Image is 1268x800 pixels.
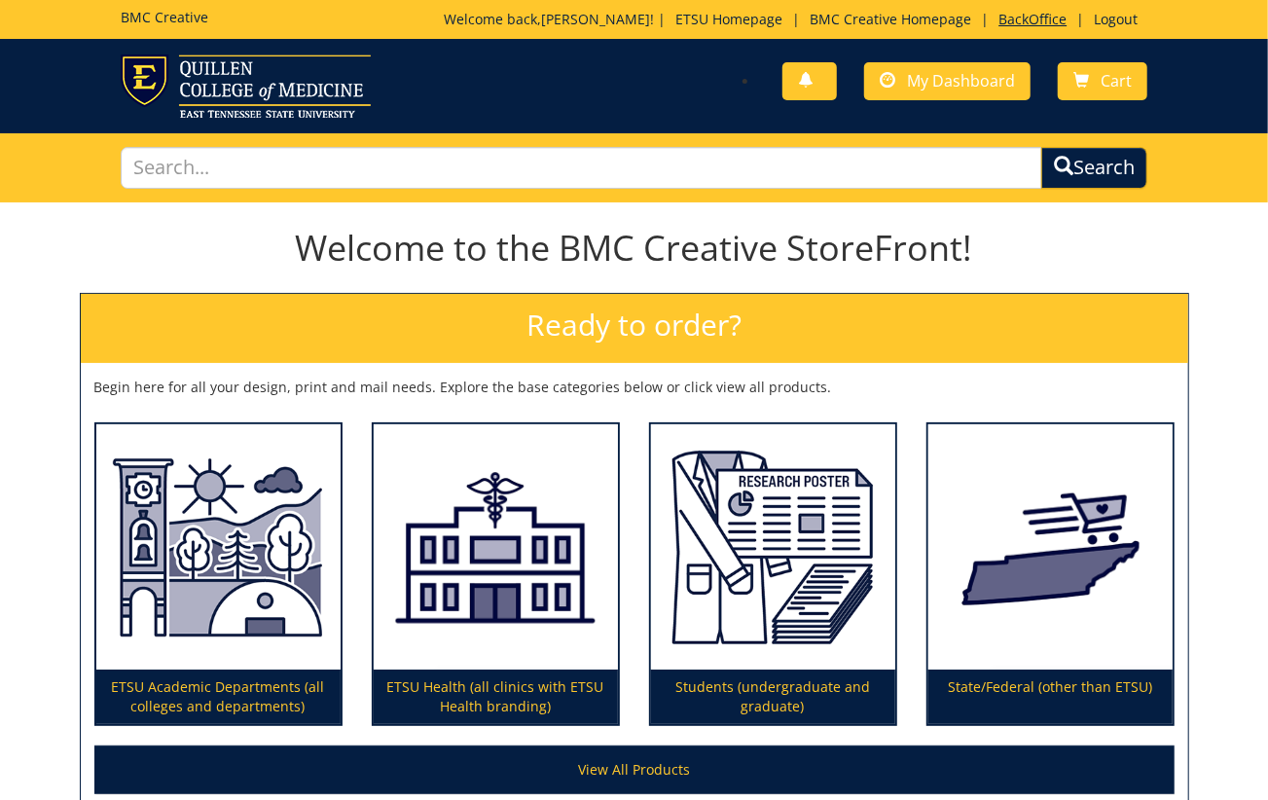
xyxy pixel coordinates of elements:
[94,745,1175,794] a: View All Products
[864,62,1031,100] a: My Dashboard
[121,147,1043,189] input: Search...
[96,424,341,671] img: ETSU Academic Departments (all colleges and departments)
[928,670,1173,724] p: State/Federal (other than ETSU)
[374,670,618,724] p: ETSU Health (all clinics with ETSU Health branding)
[651,670,895,724] p: Students (undergraduate and graduate)
[1041,147,1147,189] button: Search
[94,378,1175,397] p: Begin here for all your design, print and mail needs. Explore the base categories below or click ...
[81,294,1188,363] h2: Ready to order?
[121,10,208,24] h5: BMC Creative
[541,10,650,28] a: [PERSON_NAME]
[800,10,981,28] a: BMC Creative Homepage
[121,55,371,118] img: ETSU logo
[989,10,1076,28] a: BackOffice
[96,670,341,724] p: ETSU Academic Departments (all colleges and departments)
[651,424,895,671] img: Students (undergraduate and graduate)
[374,424,618,725] a: ETSU Health (all clinics with ETSU Health branding)
[444,10,1147,29] p: Welcome back, ! | | | |
[374,424,618,671] img: ETSU Health (all clinics with ETSU Health branding)
[928,424,1173,671] img: State/Federal (other than ETSU)
[1058,62,1147,100] a: Cart
[1084,10,1147,28] a: Logout
[96,424,341,725] a: ETSU Academic Departments (all colleges and departments)
[907,70,1015,91] span: My Dashboard
[666,10,792,28] a: ETSU Homepage
[1101,70,1132,91] span: Cart
[651,424,895,725] a: Students (undergraduate and graduate)
[80,229,1189,268] h1: Welcome to the BMC Creative StoreFront!
[928,424,1173,725] a: State/Federal (other than ETSU)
